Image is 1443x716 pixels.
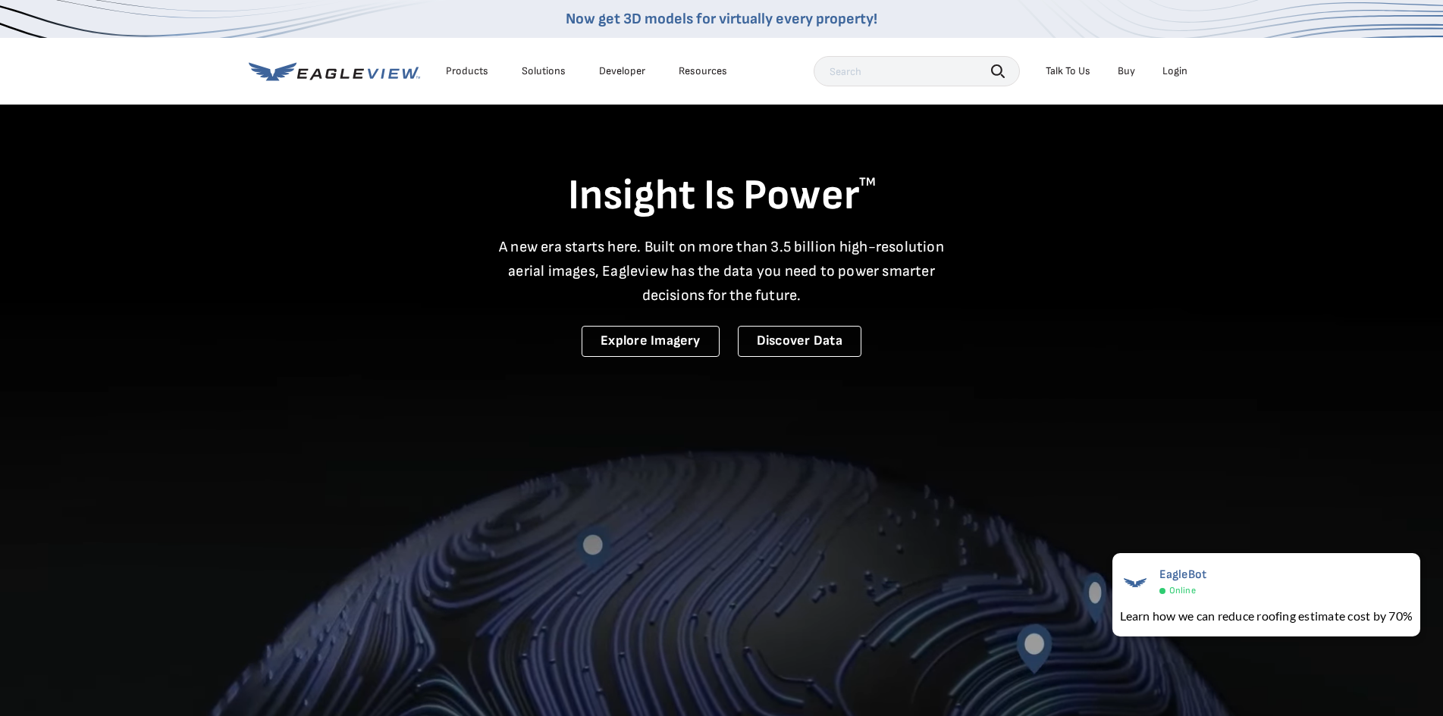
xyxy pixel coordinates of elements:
[582,326,720,357] a: Explore Imagery
[522,64,566,78] div: Solutions
[1169,585,1196,596] span: Online
[249,170,1195,223] h1: Insight Is Power
[446,64,488,78] div: Products
[1120,607,1413,625] div: Learn how we can reduce roofing estimate cost by 70%
[1159,567,1207,582] span: EagleBot
[859,175,876,189] sup: TM
[738,326,861,357] a: Discover Data
[599,64,645,78] a: Developer
[814,56,1020,86] input: Search
[1046,64,1090,78] div: Talk To Us
[1120,567,1150,598] img: EagleBot
[679,64,727,78] div: Resources
[490,235,954,308] p: A new era starts here. Built on more than 3.5 billion high-resolution aerial images, Eagleview ha...
[1162,64,1187,78] div: Login
[566,10,877,28] a: Now get 3D models for virtually every property!
[1118,64,1135,78] a: Buy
